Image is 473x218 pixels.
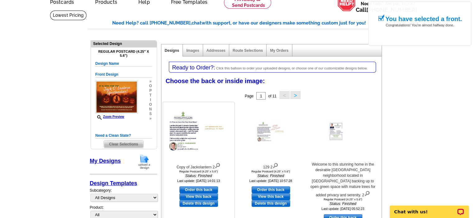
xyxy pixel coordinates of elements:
[90,158,121,164] a: My Designs
[149,93,152,98] span: t
[255,121,286,145] img: 129 2
[177,179,220,183] small: Last update: [DATE] 14:01:13
[290,91,300,99] button: >
[149,102,152,107] span: o
[95,115,124,118] a: Zoom Preview
[179,200,218,207] a: Delete this design
[165,173,233,179] i: Status: Finished
[364,189,370,196] img: view design details
[149,88,152,93] span: p
[95,61,152,67] h5: Design Name
[95,81,138,113] img: small-thumb.jpg
[91,41,157,47] div: Selected Design
[95,72,152,78] h5: Front Design
[149,107,152,112] span: n
[149,84,152,88] span: o
[206,48,225,53] a: Addresses
[309,162,377,198] div: Welcome to this stunning home in the desirable [GEOGRAPHIC_DATA] neighborhood located in [GEOGRAP...
[165,48,179,53] a: Designs
[165,162,233,170] div: Copy of Jackolantern 2
[366,7,417,13] a: [PHONE_NUMBER]
[309,201,377,207] i: Status: Finished
[245,94,253,98] span: Page
[378,14,384,21] img: check_mark.png
[165,170,233,173] div: Regular Postcard (4.25" x 5.6")
[237,162,305,170] div: 129 2
[172,65,215,71] span: Ready to Order?:
[149,79,152,84] span: »
[90,180,137,186] a: Design Templates
[237,173,305,179] i: Status: Finished
[179,193,218,200] a: View this back
[322,207,364,211] small: Last update: [DATE] 05:52:23
[327,121,359,145] img: Welcome to this stunning home in the desirable Poplar Lakes neighborhood located in Jefferstown b...
[216,66,368,70] span: Click this balloon to order your uploaded designs, or choose one of our customizable designs below.
[309,198,377,201] div: Regular Postcard (4.25" x 5.6")
[252,186,290,193] a: use this design
[237,170,305,173] div: Regular Postcard (4.25" x 5.6")
[272,162,278,168] img: view design details
[104,140,143,148] span: Clear Selections
[166,78,265,84] span: Choose the back or inside image:
[95,133,152,139] h5: Need a Clean Slate?
[252,200,290,207] a: Delete this design
[356,1,420,13] span: Need help? Are you stuck?
[149,98,152,102] span: i
[386,17,454,27] span: Congratulations! You're almost halfway done.
[252,193,290,200] a: View this back
[386,198,473,218] iframe: LiveChat chat widget
[186,48,199,53] a: Images
[95,50,152,58] h4: Regular Postcard (4.25" x 5.6")
[149,116,152,121] span: »
[280,91,290,99] button: <
[136,154,152,170] img: upload-design
[215,162,220,168] img: view design details
[192,20,202,26] span: chat
[90,188,157,205] div: Subcategory:
[356,7,417,13] span: Call
[179,186,218,193] a: use this design
[270,48,288,53] a: My Orders
[112,20,386,27] div: Need Help? call [PHONE_NUMBER], with support, or have our designers make something custom just fo...
[233,48,263,53] a: Route Selections
[385,16,462,22] h1: You have selected a front.
[249,179,292,183] small: Last update: [DATE] 10:57:28
[149,112,152,116] span: s
[165,107,233,159] img: Copy of Jackolantern 2
[268,94,276,98] span: of 11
